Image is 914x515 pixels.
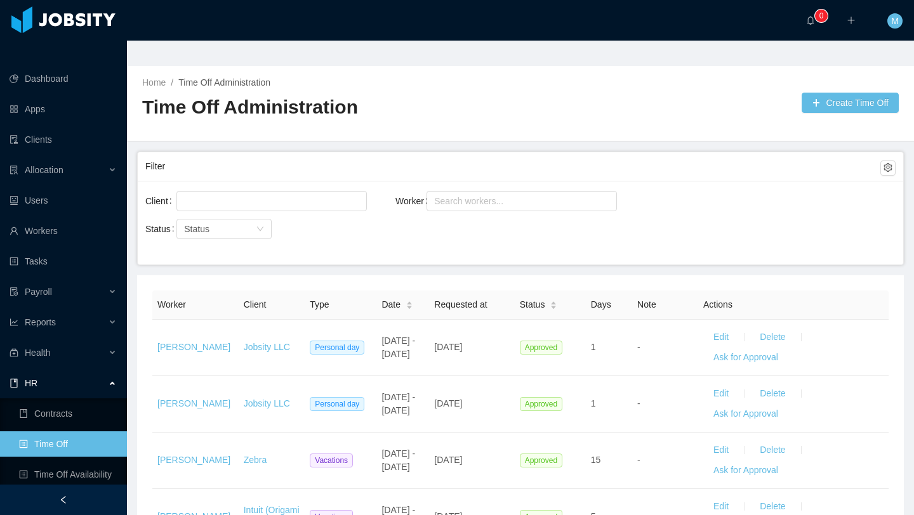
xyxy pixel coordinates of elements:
span: [DATE] [434,455,462,465]
span: Requested at [434,299,487,310]
button: Delete [750,327,795,348]
span: Personal day [310,341,364,355]
span: / [171,77,173,88]
span: Status [184,224,209,234]
span: [DATE] - [DATE] [381,392,415,415]
a: icon: robotUsers [10,188,117,213]
span: Note [637,299,656,310]
button: Ask for Approval [703,404,788,424]
span: [DATE] - [DATE] [381,336,415,359]
span: Status [520,298,545,311]
a: [PERSON_NAME] [157,398,230,408]
a: Jobsity LLC [244,398,290,408]
button: Edit [703,327,739,348]
span: Approved [520,397,562,411]
i: icon: caret-down [406,304,413,308]
div: Sort [550,299,557,308]
button: Edit [703,384,739,404]
div: Search workers... [434,195,598,207]
span: [DATE] [434,398,462,408]
span: Personal day [310,397,364,411]
i: icon: line-chart [10,318,18,327]
span: 1 [591,398,596,408]
a: icon: profileTime Off Availability [19,462,117,487]
a: icon: auditClients [10,127,117,152]
span: Approved [520,453,562,467]
span: Worker [157,299,186,310]
a: icon: profileTasks [10,249,117,274]
span: Health [25,348,50,358]
i: icon: book [10,379,18,388]
button: icon: setting [880,160,896,176]
span: Vacations [310,453,353,467]
label: Client [145,196,177,206]
button: Ask for Approval [703,348,788,368]
a: icon: appstoreApps [10,96,117,122]
a: [PERSON_NAME] [157,342,230,352]
div: Sort [406,299,413,308]
a: icon: bookContracts [19,401,117,426]
input: Worker [430,193,437,209]
span: Days [591,299,611,310]
a: icon: userWorkers [10,218,117,244]
span: - [637,398,640,408]
i: icon: left [59,495,68,504]
span: [DATE] - [DATE] [381,448,415,472]
span: Client [244,299,267,310]
button: icon: plusCreate Time Off [802,93,899,113]
a: Time Off Administration [178,77,270,88]
a: [PERSON_NAME] [157,455,230,465]
span: HR [25,378,37,388]
div: Filter [145,155,880,178]
button: Ask for Approval [703,460,788,481]
label: Worker [395,196,433,206]
span: M [891,13,899,29]
i: icon: caret-up [406,299,413,303]
label: Status [145,224,180,234]
i: icon: medicine-box [10,348,18,357]
i: icon: solution [10,166,18,174]
h2: Time Off Administration [142,95,520,121]
a: Jobsity LLC [244,342,290,352]
span: Reports [25,317,56,327]
a: Home [142,77,166,88]
input: Client [180,193,187,209]
a: Zebra [244,455,267,465]
span: Payroll [25,287,52,297]
span: 1 [591,342,596,352]
i: icon: down [256,225,264,234]
span: Type [310,299,329,310]
button: Edit [703,440,739,460]
i: icon: caret-down [550,304,557,308]
button: Delete [750,440,795,460]
span: 15 [591,455,601,465]
span: Approved [520,341,562,355]
a: icon: profileTime Off [19,431,117,457]
a: icon: pie-chartDashboard [10,66,117,91]
span: - [637,455,640,465]
span: Actions [703,299,732,310]
span: Allocation [25,165,63,175]
i: icon: caret-up [550,299,557,303]
span: - [637,342,640,352]
i: icon: file-protect [10,287,18,296]
span: [DATE] [434,342,462,352]
span: Date [381,298,401,311]
button: Delete [750,384,795,404]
